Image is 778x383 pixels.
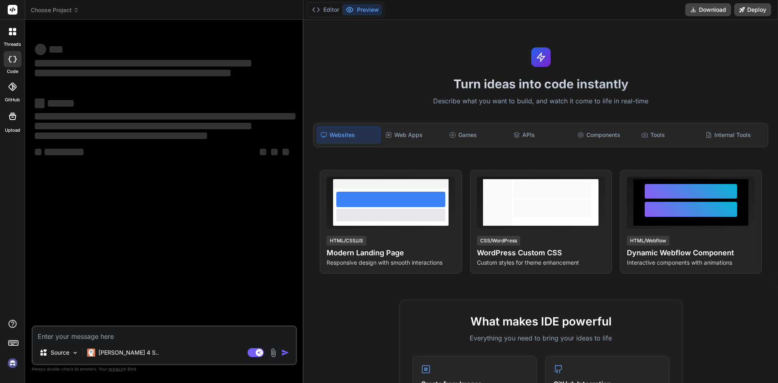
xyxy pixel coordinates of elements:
p: [PERSON_NAME] 4 S.. [98,349,159,357]
div: HTML/Webflow [627,236,669,246]
span: ‌ [35,133,207,139]
span: ‌ [35,123,251,129]
img: signin [6,356,19,370]
span: ‌ [260,149,266,155]
div: Internal Tools [702,126,765,143]
p: Source [51,349,69,357]
h1: Turn ideas into code instantly [308,77,773,91]
img: Claude 4 Sonnet [87,349,95,357]
button: Editor [309,4,342,15]
span: ‌ [35,98,45,108]
h4: Modern Landing Page [327,247,455,259]
h4: Dynamic Webflow Component [627,247,755,259]
span: privacy [109,366,123,371]
h4: WordPress Custom CSS [477,247,605,259]
button: Download [685,3,731,16]
img: Pick Models [72,349,79,356]
div: Web Apps [382,126,445,143]
span: ‌ [282,149,289,155]
div: Components [574,126,637,143]
label: threads [4,41,21,48]
span: ‌ [35,60,251,66]
span: ‌ [271,149,278,155]
label: GitHub [5,96,20,103]
div: Websites [317,126,380,143]
div: APIs [510,126,573,143]
label: code [7,68,18,75]
button: Deploy [734,3,771,16]
div: Tools [638,126,701,143]
p: Always double-check its answers. Your in Bind [32,365,297,373]
span: ‌ [49,46,62,53]
span: ‌ [35,70,231,76]
div: HTML/CSS/JS [327,236,366,246]
span: ‌ [35,113,295,120]
p: Everything you need to bring your ideas to life [413,333,669,343]
p: Custom styles for theme enhancement [477,259,605,267]
div: Games [446,126,509,143]
p: Interactive components with animations [627,259,755,267]
div: CSS/WordPress [477,236,520,246]
p: Describe what you want to build, and watch it come to life in real-time [308,96,773,107]
h2: What makes IDE powerful [413,313,669,330]
span: ‌ [35,44,46,55]
span: Choose Project [31,6,79,14]
span: ‌ [35,149,41,155]
button: Preview [342,4,382,15]
span: ‌ [48,100,74,107]
label: Upload [5,127,20,134]
img: attachment [269,348,278,357]
img: icon [281,349,289,357]
p: Responsive design with smooth interactions [327,259,455,267]
span: ‌ [45,149,83,155]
